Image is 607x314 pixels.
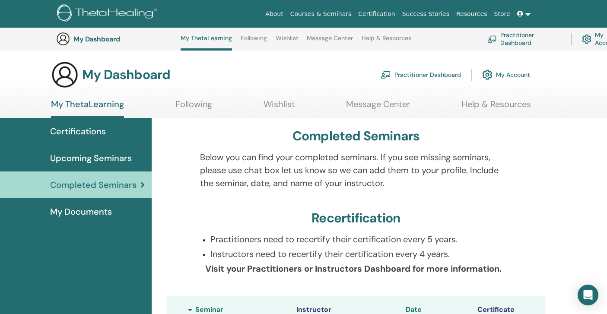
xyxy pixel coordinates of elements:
a: Store [491,6,514,22]
img: cog.svg [482,67,493,82]
a: About [262,6,286,22]
span: Certifications [50,125,106,138]
span: Upcoming Seminars [50,152,132,165]
div: Open Intercom Messenger [578,285,598,305]
a: Message Center [307,35,353,48]
a: My ThetaLearning [51,99,124,118]
a: Following [175,99,212,116]
a: Help & Resources [362,35,411,48]
img: cog.svg [582,32,591,46]
a: Resources [453,6,491,22]
a: Practitioner Dashboard [487,29,560,48]
a: My Account [482,65,530,84]
a: Wishlist [264,99,295,116]
span: My Documents [50,205,112,218]
a: Message Center [346,99,410,116]
img: chalkboard-teacher.svg [487,35,497,42]
a: Practitioner Dashboard [381,65,461,84]
p: Below you can find your completed seminars. If you see missing seminars, please use chat box let ... [200,151,512,190]
a: Certification [355,6,398,22]
a: Following [241,35,267,48]
a: Wishlist [276,35,299,48]
b: Visit your Practitioners or Instructors Dashboard for more information. [205,263,502,274]
img: generic-user-icon.jpg [56,32,70,46]
a: Help & Resources [461,99,531,116]
span: Completed Seminars [50,178,137,191]
h3: Recertification [311,210,400,226]
img: logo.png [57,4,160,24]
a: My ThetaLearning [181,35,232,51]
a: Success Stories [399,6,453,22]
a: Courses & Seminars [287,6,355,22]
p: Practitioners need to recertify their certification every 5 years. [210,233,512,246]
p: Instructors need to recertify their certification every 4 years. [210,247,512,260]
h3: My Dashboard [82,67,170,82]
h3: My Dashboard [73,35,160,43]
img: generic-user-icon.jpg [51,61,79,89]
h3: Completed Seminars [292,128,420,144]
img: chalkboard-teacher.svg [381,71,391,79]
span: Date [406,305,422,314]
